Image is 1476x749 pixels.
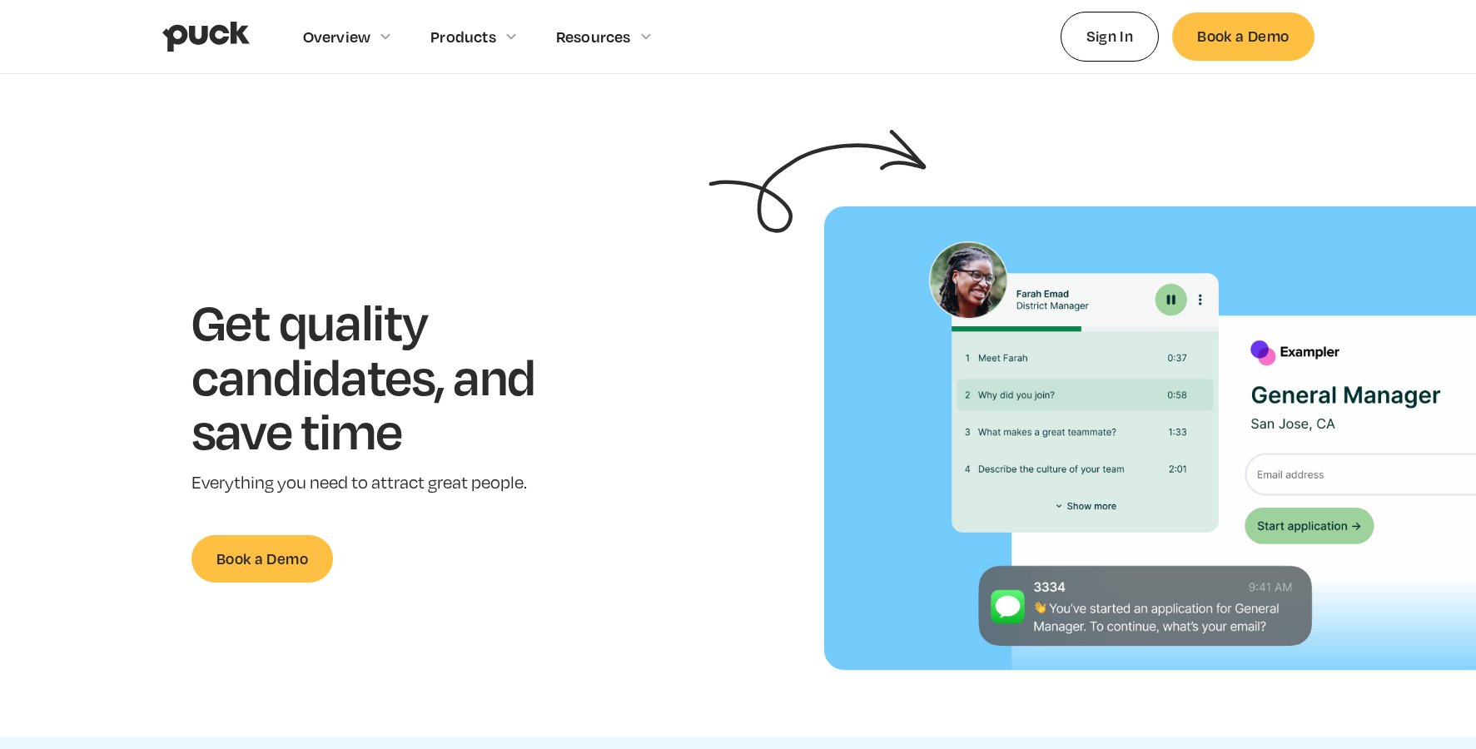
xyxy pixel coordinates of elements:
div: Overview [303,27,371,46]
h1: Get quality candidates, and save time [191,294,587,458]
a: Sign In [1061,12,1160,61]
a: Book a Demo [1172,12,1314,60]
div: Resources [556,27,631,46]
div: Products [430,27,496,46]
p: Everything you need to attract great people. [191,471,587,495]
a: Book a Demo [191,535,333,583]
